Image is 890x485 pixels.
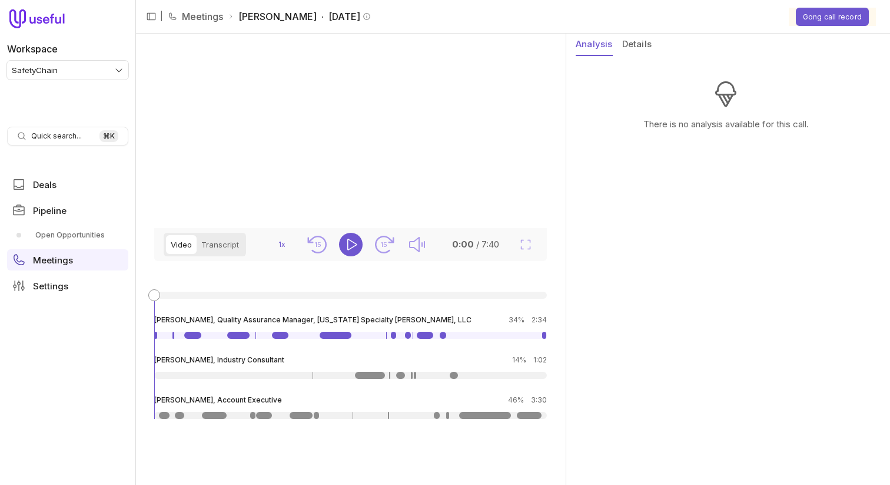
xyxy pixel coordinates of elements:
[7,42,58,56] label: Workspace
[268,235,297,253] button: 1x
[514,233,537,256] button: Fullscreen
[476,239,479,250] span: /
[7,174,128,195] a: Deals
[7,200,128,221] a: Pipeline
[7,275,128,296] a: Settings
[166,235,197,254] button: Video
[405,233,429,256] button: Mute
[7,226,128,245] a: Open Opportunities
[339,233,363,256] button: Play
[317,9,328,24] span: ·
[142,8,160,25] button: Collapse sidebar
[508,395,547,405] div: 46%
[160,9,163,24] span: |
[154,355,284,365] span: [PERSON_NAME], Industry Consultant
[533,355,547,364] time: 1:02
[531,395,547,404] time: 3:30
[622,34,652,56] button: Details
[796,8,869,26] button: Gong call record
[509,315,547,325] div: 34%
[33,282,68,291] span: Settings
[33,180,57,189] span: Deals
[372,233,396,256] button: Seek forward 15 seconds
[33,206,67,215] span: Pipeline
[238,9,371,24] span: [PERSON_NAME]
[576,34,613,56] button: Analysis
[452,239,474,250] time: 0:00
[197,235,244,254] button: Transcript
[7,226,128,245] div: Pipeline submenu
[31,131,82,141] span: Quick search...
[182,9,223,24] a: Meetings
[643,117,809,131] p: There is no analysis available for this call.
[532,315,547,324] time: 2:34
[306,233,330,256] button: Seek back 15 seconds
[99,130,118,142] kbd: ⌘ K
[314,240,321,249] text: 15
[328,9,360,24] time: [DATE]
[481,239,499,250] time: 7:40
[154,395,282,405] span: [PERSON_NAME], Account Executive
[154,315,471,325] span: [PERSON_NAME], Quality Assurance Manager, [US_STATE] Specialty [PERSON_NAME], LLC
[33,256,73,265] span: Meetings
[7,249,128,270] a: Meetings
[380,240,387,249] text: 15
[512,355,547,365] div: 14%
